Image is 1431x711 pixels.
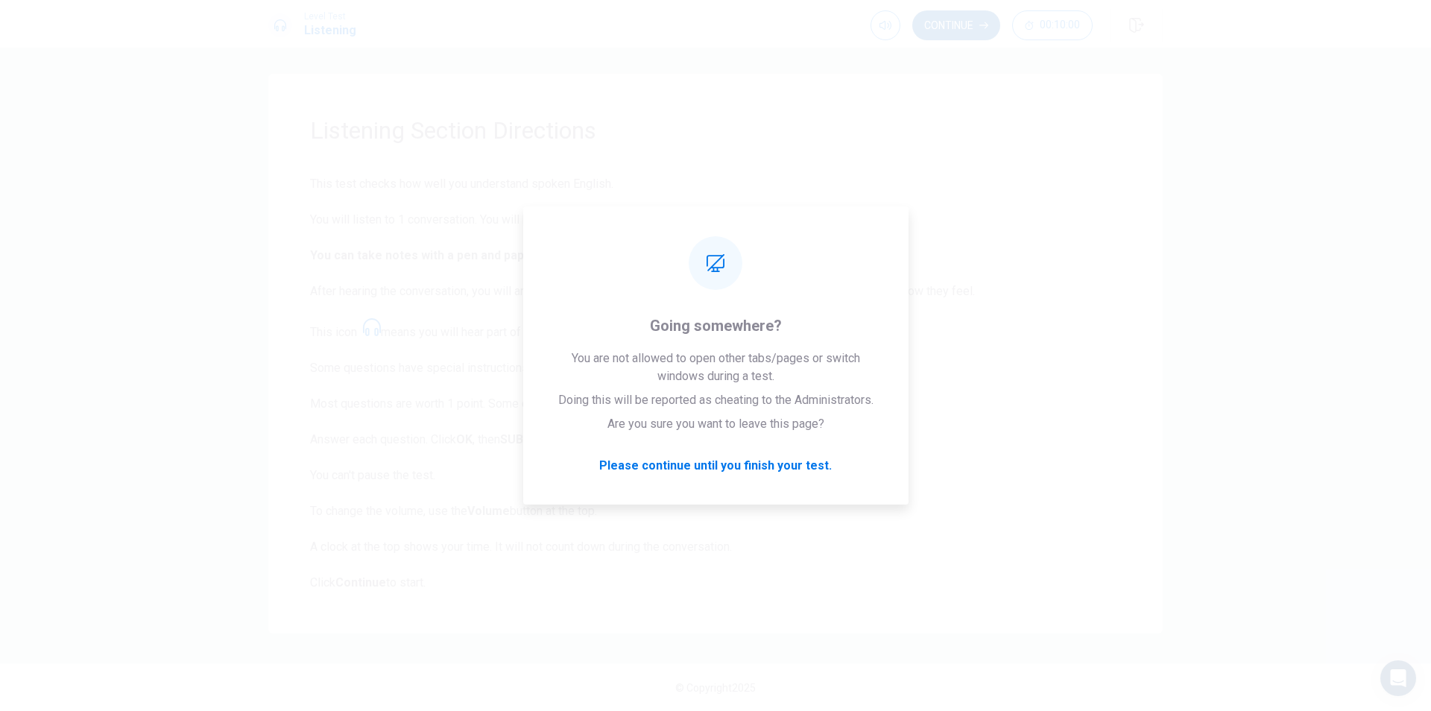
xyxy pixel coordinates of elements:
[310,175,1121,592] span: This test checks how well you understand spoken English. You will listen to 1 conversation. You w...
[304,22,356,39] h1: Listening
[500,432,545,446] strong: SUBMIT
[304,11,356,22] span: Level Test
[310,116,1121,145] h1: Listening Section Directions
[555,212,575,227] strong: two
[1012,10,1093,40] button: 00:10:00
[912,10,1000,40] button: Continue
[310,248,710,262] b: You can take notes with a pen and paper. Your notes will not be graded.
[1040,19,1080,31] span: 00:10:00
[1380,660,1416,696] div: Open Intercom Messenger
[456,432,473,446] strong: OK
[467,504,510,518] strong: Volume
[675,682,756,694] span: © Copyright 2025
[335,575,386,590] strong: Continue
